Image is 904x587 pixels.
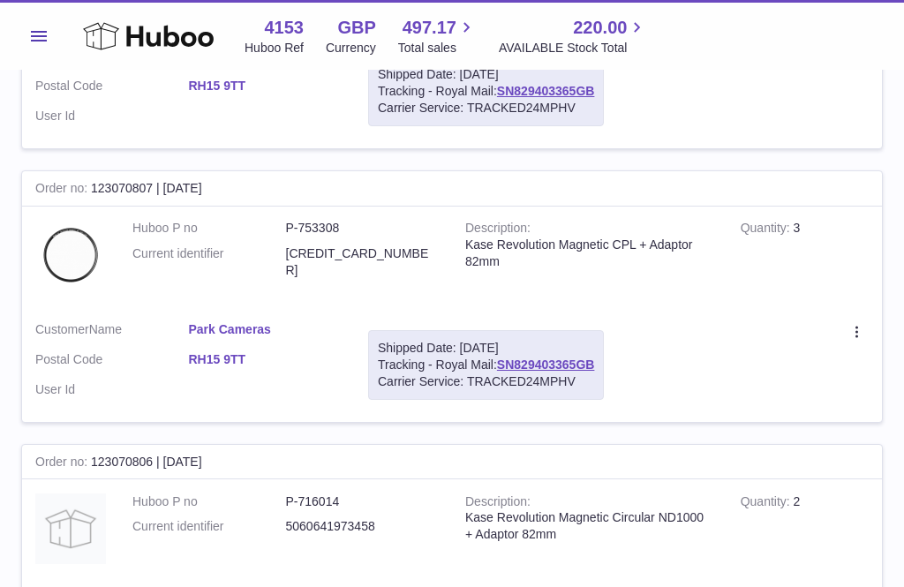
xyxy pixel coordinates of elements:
[378,373,594,390] div: Carrier Service: TRACKED24MPHV
[35,181,91,199] strong: Order no
[286,220,440,237] dd: P-753308
[132,493,286,510] dt: Huboo P no
[132,220,286,237] dt: Huboo P no
[132,245,286,279] dt: Current identifier
[245,40,304,56] div: Huboo Ref
[189,78,343,94] a: RH15 9TT
[378,100,594,117] div: Carrier Service: TRACKED24MPHV
[35,220,106,290] img: kw-revolution-magnetic-cpl1-scaled.jpg
[35,455,91,473] strong: Order no
[286,245,440,279] dd: [CREDIT_CARD_NUMBER]
[368,330,604,400] div: Tracking - Royal Mail:
[499,16,648,56] a: 220.00 AVAILABLE Stock Total
[337,16,375,40] strong: GBP
[35,351,189,373] dt: Postal Code
[465,494,531,513] strong: Description
[35,493,106,564] img: no-photo-large.jpg
[35,321,189,342] dt: Name
[499,40,648,56] span: AVAILABLE Stock Total
[35,381,189,398] dt: User Id
[35,322,89,336] span: Customer
[286,518,440,535] dd: 5060641973458
[264,16,304,40] strong: 4153
[286,493,440,510] dd: P-716014
[727,207,882,308] td: 3
[403,16,456,40] span: 497.17
[378,66,594,83] div: Shipped Date: [DATE]
[368,56,604,126] div: Tracking - Royal Mail:
[35,108,189,124] dt: User Id
[465,221,531,239] strong: Description
[35,78,189,99] dt: Postal Code
[22,171,882,207] div: 123070807 | [DATE]
[741,494,794,513] strong: Quantity
[727,480,882,582] td: 2
[465,237,714,270] div: Kase Revolution Magnetic CPL + Adaptor 82mm
[189,351,343,368] a: RH15 9TT
[465,509,714,543] div: Kase Revolution Magnetic Circular ND1000 + Adaptor 82mm
[497,357,595,372] a: SN829403365GB
[22,445,882,480] div: 123070806 | [DATE]
[132,518,286,535] dt: Current identifier
[189,321,343,338] a: Park Cameras
[497,84,595,98] a: SN829403365GB
[378,340,594,357] div: Shipped Date: [DATE]
[398,16,477,56] a: 497.17 Total sales
[398,40,477,56] span: Total sales
[741,221,794,239] strong: Quantity
[573,16,627,40] span: 220.00
[326,40,376,56] div: Currency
